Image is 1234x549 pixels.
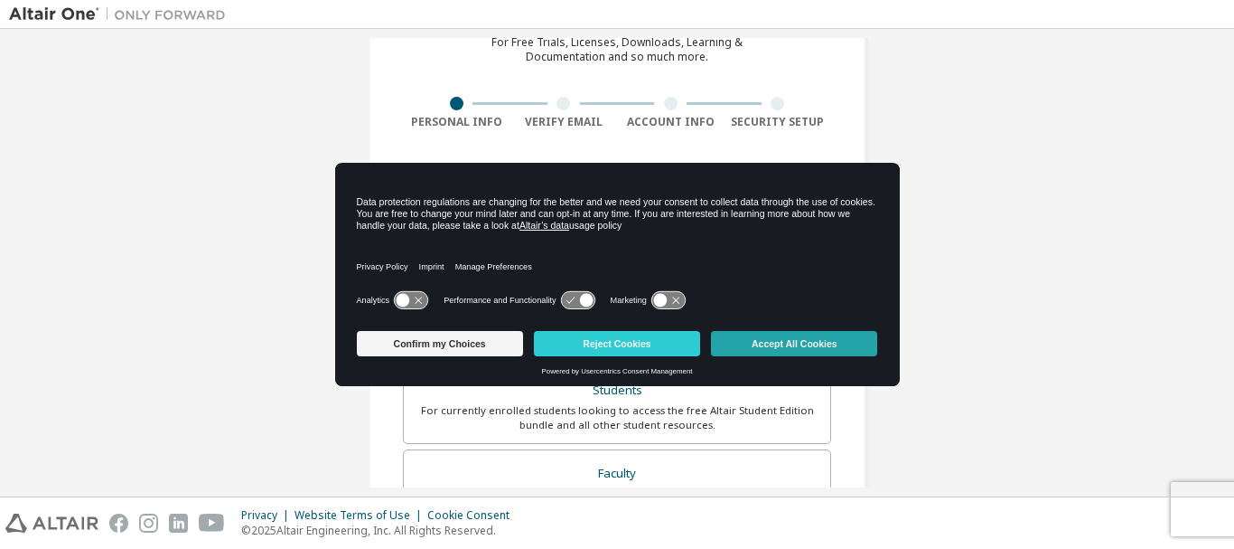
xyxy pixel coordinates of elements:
div: Privacy [241,508,294,523]
div: For currently enrolled students looking to access the free Altair Student Edition bundle and all ... [415,403,819,432]
img: facebook.svg [109,514,128,533]
div: Account Info [617,115,725,129]
div: Security Setup [725,115,832,129]
div: Verify Email [510,115,618,129]
div: Faculty [415,461,819,487]
img: Altair One [9,5,235,24]
img: linkedin.svg [169,514,188,533]
div: Personal Info [403,115,510,129]
img: youtube.svg [199,514,225,533]
img: altair_logo.svg [5,514,98,533]
img: instagram.svg [139,514,158,533]
div: For faculty & administrators of academic institutions administering students and accessing softwa... [415,486,819,515]
div: Website Terms of Use [294,508,427,523]
div: For Free Trials, Licenses, Downloads, Learning & Documentation and so much more. [491,35,743,64]
div: Students [415,378,819,403]
div: Cookie Consent [427,508,520,523]
p: © 2025 Altair Engineering, Inc. All Rights Reserved. [241,523,520,538]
